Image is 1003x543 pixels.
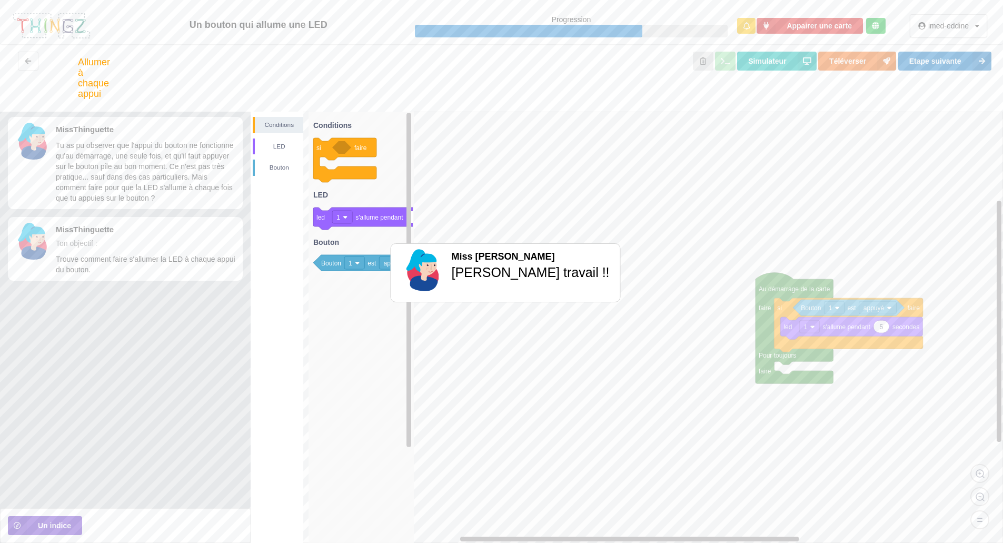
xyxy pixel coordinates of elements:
[451,251,609,267] div: Miss [PERSON_NAME]
[368,260,376,267] text: est
[255,162,303,173] div: Bouton
[336,214,340,221] text: 1
[316,214,325,221] text: led
[355,214,403,221] text: s'allume pendant
[255,120,303,130] div: Conditions
[321,260,341,267] text: Bouton
[313,121,352,130] text: Conditions
[316,144,321,152] text: si
[255,141,303,152] div: LED
[384,260,405,267] text: appuyé
[313,238,339,246] text: Bouton
[451,267,609,278] div: [PERSON_NAME] travail !!
[313,191,328,199] text: LED
[354,144,367,152] text: faire
[78,57,110,99] div: Allumer à chaque appui
[349,260,353,267] text: 1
